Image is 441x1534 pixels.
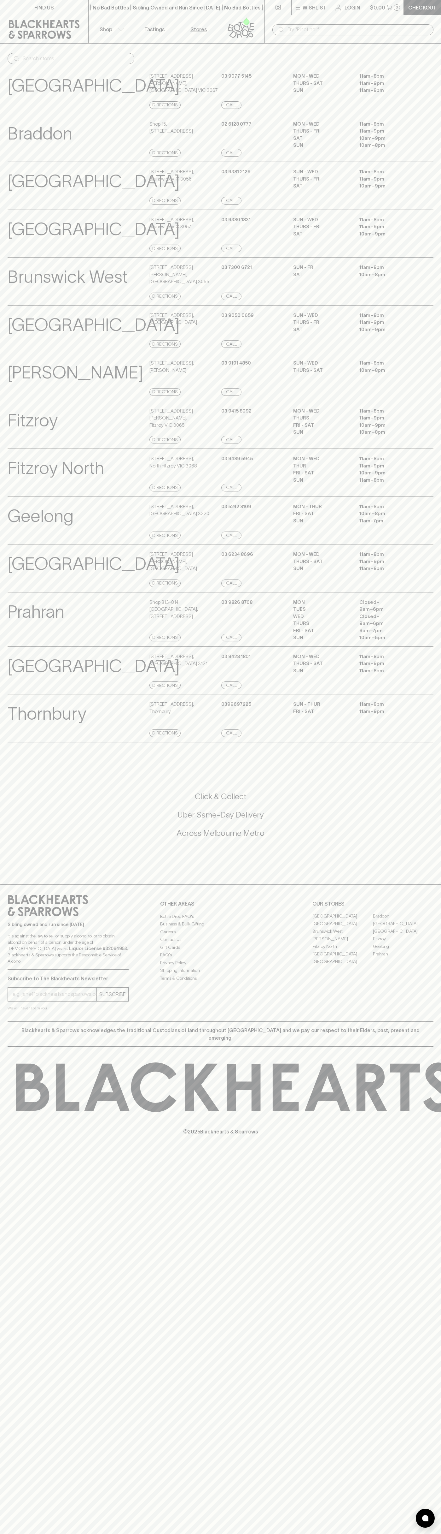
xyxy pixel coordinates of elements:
p: THURS - SAT [293,367,350,374]
a: Bottle Drop FAQ's [160,913,281,920]
input: Try "Pinot noir" [287,25,428,35]
p: THURS [293,620,350,627]
p: [STREET_ADDRESS][PERSON_NAME] , Fitzroy VIC 3065 [149,407,220,429]
p: [STREET_ADDRESS] , Thornbury [149,701,194,715]
img: bubble-icon [422,1515,428,1521]
p: Thornbury [8,701,86,727]
p: 11am – 8pm [359,87,416,94]
p: 10am – 8pm [359,510,416,517]
a: Call [221,681,241,689]
p: Checkout [408,4,437,11]
p: WED [293,613,350,620]
p: MON - THUR [293,503,350,510]
a: Directions [149,484,181,491]
p: SUN [293,667,350,675]
p: Fitzroy North [8,455,104,481]
p: [STREET_ADDRESS][PERSON_NAME] , [GEOGRAPHIC_DATA] 3055 [149,264,220,285]
a: Call [221,634,241,641]
a: Call [221,729,241,737]
p: 10am – 9pm [359,230,416,238]
h5: Click & Collect [8,791,433,802]
p: 11am – 9pm [359,660,416,667]
a: Call [221,388,241,396]
p: 11am – 8pm [359,551,416,558]
p: OTHER AREAS [160,900,281,907]
p: 11am – 8pm [359,667,416,675]
p: THURS [293,414,350,422]
a: [GEOGRAPHIC_DATA] [373,928,433,935]
p: [STREET_ADDRESS][PERSON_NAME] , [GEOGRAPHIC_DATA] [149,551,220,572]
p: 11am – 8pm [359,312,416,319]
p: 0 [396,6,398,9]
p: 10am – 8pm [359,271,416,278]
p: Fri - Sat [293,708,350,715]
p: FRI - SAT [293,469,350,477]
h5: Uber Same-Day Delivery [8,810,433,820]
p: 03 9077 5145 [221,73,252,80]
p: 10am – 9pm [359,469,416,477]
p: THURS - FRI [293,128,350,135]
p: SUN [293,565,350,572]
p: SAT [293,182,350,190]
p: [GEOGRAPHIC_DATA] [8,551,180,577]
a: FAQ's [160,951,281,959]
p: SUN - WED [293,168,350,175]
a: Contact Us [160,936,281,943]
p: FIND US [34,4,54,11]
p: 11am – 9pm [359,708,416,715]
p: 10am – 9pm [359,326,416,333]
p: 03 9415 8092 [221,407,252,415]
a: Fitzroy [373,935,433,943]
p: 10am – 9pm [359,182,416,190]
p: [GEOGRAPHIC_DATA] [8,653,180,679]
input: e.g. jane@blackheartsandsparrows.com.au [13,989,96,999]
p: 9am – 7pm [359,627,416,634]
p: It is against the law to sell or supply alcohol to, or to obtain alcohol on behalf of a person un... [8,933,129,964]
p: 11am – 9pm [359,414,416,422]
p: 11am – 9pm [359,128,416,135]
a: [GEOGRAPHIC_DATA] [373,920,433,928]
p: 9am – 6pm [359,620,416,627]
h5: Across Melbourne Metro [8,828,433,838]
p: OUR STORES [312,900,433,907]
a: Call [221,197,241,205]
a: Geelong [373,943,433,950]
p: Wishlist [303,4,327,11]
p: SUBSCRIBE [99,990,126,998]
p: [PERSON_NAME] [8,360,143,386]
a: Directions [149,197,181,205]
p: Sibling owned and run since [DATE] [8,921,129,928]
a: [GEOGRAPHIC_DATA] [312,920,373,928]
a: [GEOGRAPHIC_DATA] [312,913,373,920]
a: Call [221,245,241,252]
p: SUN - WED [293,216,350,223]
p: Tastings [144,26,165,33]
p: Stores [190,26,207,33]
p: SAT [293,271,350,278]
p: [GEOGRAPHIC_DATA] [8,216,180,242]
p: Subscribe to The Blackhearts Newsletter [8,975,129,982]
a: Privacy Policy [160,959,281,966]
p: [GEOGRAPHIC_DATA] [8,73,180,99]
p: MON [293,599,350,606]
a: Call [221,101,241,109]
p: 11am – 8pm [359,455,416,462]
p: 11am – 9pm [359,223,416,230]
p: [STREET_ADDRESS] , North Fitzroy VIC 3068 [149,455,197,469]
p: 02 6128 0777 [221,121,252,128]
p: SAT [293,230,350,238]
p: [STREET_ADDRESS] , [GEOGRAPHIC_DATA] 3121 [149,653,207,667]
p: 11am – 8pm [359,216,416,223]
p: Fitzroy [8,407,58,434]
p: 03 9428 1801 [221,653,251,660]
p: [STREET_ADDRESS] , Brunswick VIC 3056 [149,168,194,182]
p: 11am – 8pm [359,264,416,271]
p: THUR [293,462,350,470]
p: 10am – 8pm [359,367,416,374]
p: We will never spam you [8,1005,129,1011]
a: Call [221,340,241,348]
p: [GEOGRAPHIC_DATA] [8,312,180,338]
input: Search stores [23,54,129,64]
p: MON - WED [293,407,350,415]
p: [STREET_ADDRESS] , [GEOGRAPHIC_DATA] 3220 [149,503,209,517]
